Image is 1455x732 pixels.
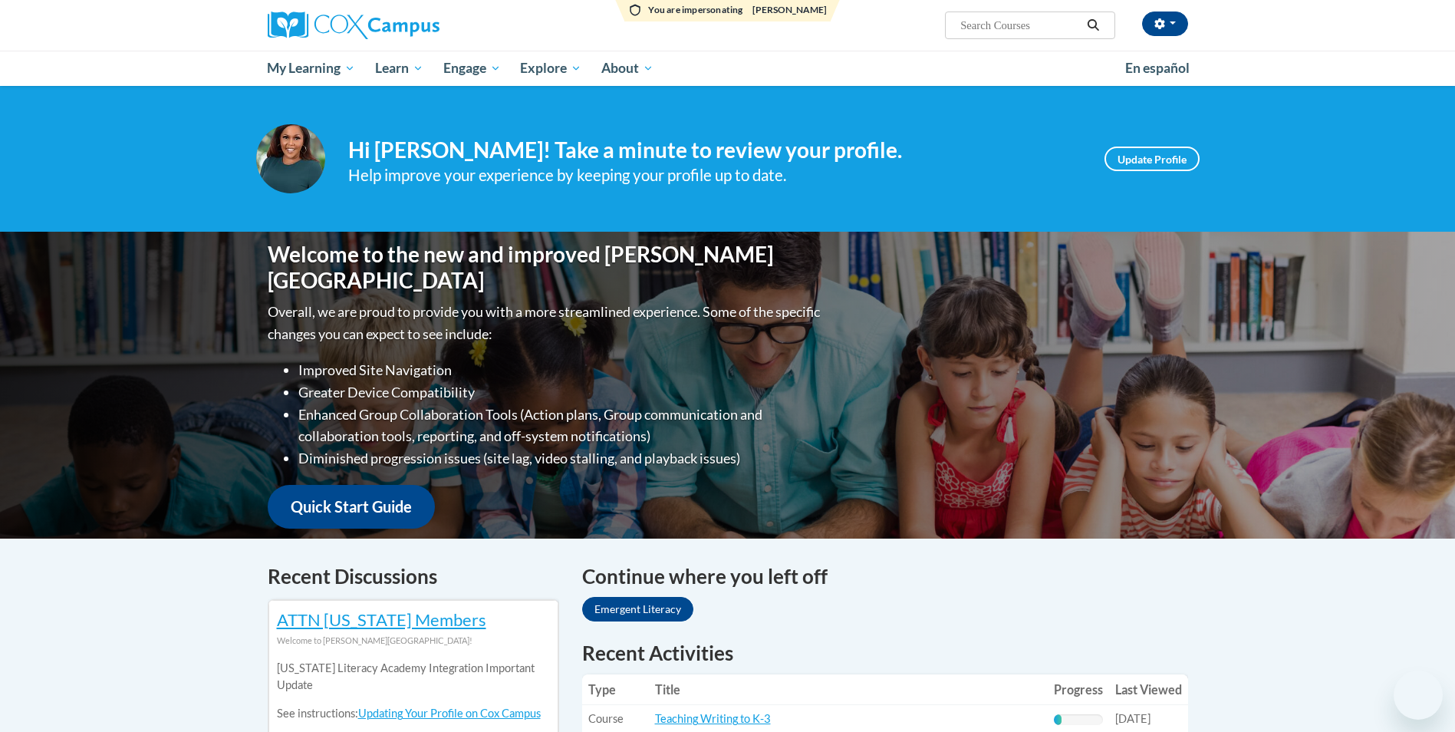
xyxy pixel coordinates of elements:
a: Emergent Literacy [582,597,693,622]
div: Progress, % [1054,714,1062,725]
p: [US_STATE] Literacy Academy Integration Important Update [277,660,550,694]
button: Search [1081,16,1104,35]
span: Course [588,712,624,725]
h1: Welcome to the new and improved [PERSON_NAME][GEOGRAPHIC_DATA] [268,242,824,293]
a: Teaching Writing to K-3 [655,712,771,725]
img: Cox Campus [268,12,439,39]
a: Quick Start Guide [268,485,435,529]
button: Account Settings [1142,12,1188,36]
th: Progress [1048,674,1109,705]
li: Diminished progression issues (site lag, video stalling, and playback issues) [298,447,824,470]
li: Improved Site Navigation [298,359,824,381]
p: See instructions: [277,705,550,722]
span: Explore [520,59,581,77]
div: Welcome to [PERSON_NAME][GEOGRAPHIC_DATA]! [277,632,550,649]
p: Overall, we are proud to provide you with a more streamlined experience. Some of the specific cha... [268,301,824,345]
li: Greater Device Compatibility [298,381,824,404]
th: Title [649,674,1048,705]
span: My Learning [267,59,355,77]
a: Cox Campus [268,12,559,39]
a: Engage [433,51,511,86]
div: Help improve your experience by keeping your profile up to date. [348,163,1081,188]
span: [DATE] [1115,712,1151,725]
a: Explore [510,51,591,86]
th: Last Viewed [1109,674,1188,705]
span: About [601,59,653,77]
div: Main menu [245,51,1211,86]
img: Profile Image [256,124,325,193]
h4: Recent Discussions [268,562,559,592]
h4: Hi [PERSON_NAME]! Take a minute to review your profile. [348,137,1081,163]
li: Enhanced Group Collaboration Tools (Action plans, Group communication and collaboration tools, re... [298,404,824,448]
iframe: Button to launch messaging window [1394,671,1443,720]
a: En español [1115,52,1200,84]
h1: Recent Activities [582,639,1188,667]
a: Learn [365,51,433,86]
a: Updating Your Profile on Cox Campus [358,707,541,720]
span: Learn [375,59,423,77]
h4: Continue where you left off [582,562,1188,592]
a: Update Profile [1104,147,1200,171]
span: En español [1125,60,1190,76]
input: Search Courses [959,16,1081,35]
a: My Learning [258,51,366,86]
a: About [591,51,663,86]
span: Engage [443,59,501,77]
th: Type [582,674,649,705]
a: ATTN [US_STATE] Members [277,609,486,630]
